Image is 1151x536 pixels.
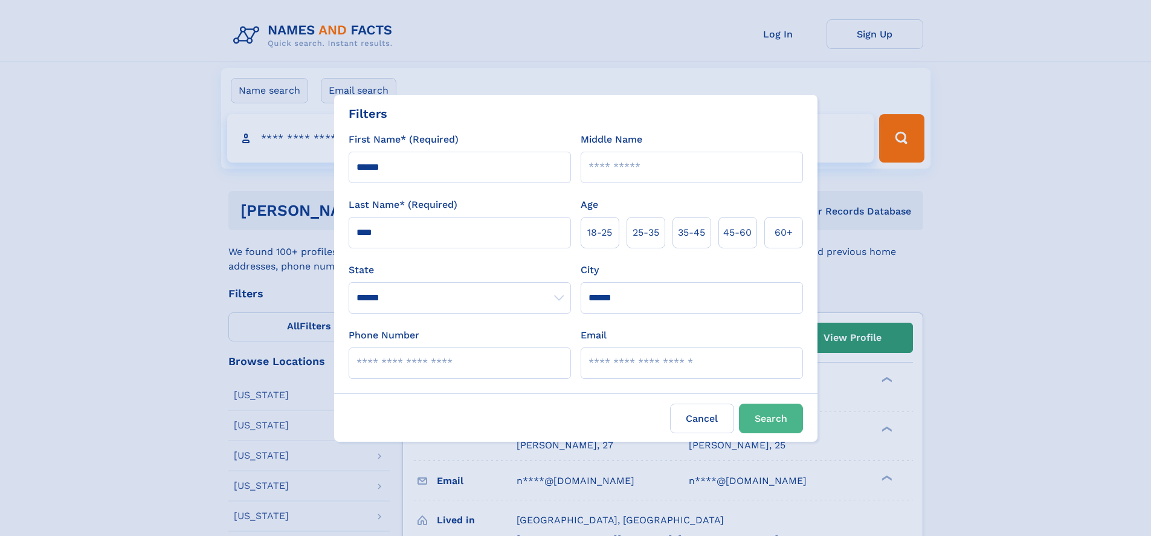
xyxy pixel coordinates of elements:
[581,132,642,147] label: Middle Name
[581,198,598,212] label: Age
[349,105,387,123] div: Filters
[678,225,705,240] span: 35‑45
[581,263,599,277] label: City
[775,225,793,240] span: 60+
[349,263,571,277] label: State
[723,225,752,240] span: 45‑60
[739,404,803,433] button: Search
[670,404,734,433] label: Cancel
[581,328,607,343] label: Email
[633,225,659,240] span: 25‑35
[349,198,457,212] label: Last Name* (Required)
[349,132,459,147] label: First Name* (Required)
[587,225,612,240] span: 18‑25
[349,328,419,343] label: Phone Number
